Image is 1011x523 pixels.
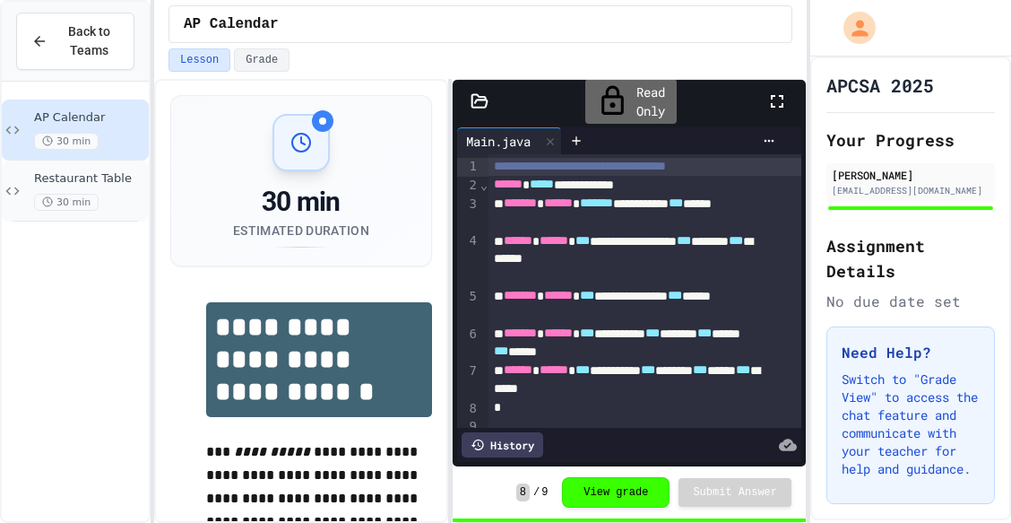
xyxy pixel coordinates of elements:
[168,48,230,72] button: Lesson
[842,370,980,478] p: Switch to "Grade View" to access the chat feature and communicate with your teacher for help and ...
[34,110,145,126] span: AP Calendar
[462,432,543,458] div: History
[541,485,548,500] span: 9
[457,400,480,418] div: 8
[34,133,99,150] span: 30 min
[516,484,530,501] span: 8
[457,232,480,287] div: 4
[184,13,279,35] span: AP Calendar
[842,342,980,363] h3: Need Help?
[233,186,369,218] div: 30 min
[457,288,480,326] div: 5
[533,485,540,500] span: /
[562,477,670,508] button: View grade
[832,184,989,197] div: [EMAIL_ADDRESS][DOMAIN_NAME]
[825,7,880,48] div: My Account
[58,22,119,60] span: Back to Teams
[826,233,995,283] h2: Assignment Details
[234,48,289,72] button: Grade
[233,222,369,240] div: Estimated Duration
[585,79,677,124] div: Read Only
[678,478,791,507] button: Submit Answer
[457,132,540,151] div: Main.java
[34,194,99,211] span: 30 min
[832,167,989,183] div: [PERSON_NAME]
[457,158,480,177] div: 1
[480,178,488,192] span: Fold line
[826,291,995,312] div: No due date set
[693,485,777,500] span: Submit Answer
[457,362,480,400] div: 7
[457,196,480,233] div: 3
[457,418,480,436] div: 9
[826,127,995,153] h2: Your Progress
[34,171,145,187] span: Restaurant Table
[16,13,134,70] button: Back to Teams
[457,177,480,196] div: 2
[457,326,480,363] div: 6
[826,73,934,98] h1: APCSA 2025
[457,127,562,154] div: Main.java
